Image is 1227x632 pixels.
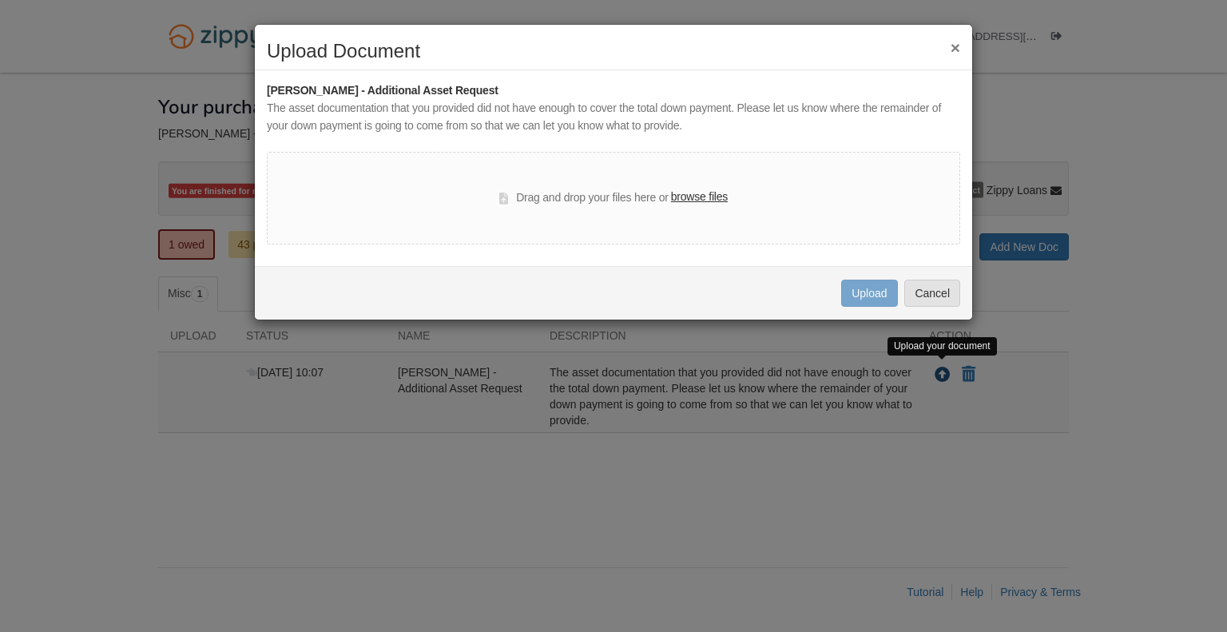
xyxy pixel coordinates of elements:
[267,41,960,62] h2: Upload Document
[267,82,960,100] div: [PERSON_NAME] - Additional Asset Request
[841,280,897,307] button: Upload
[887,337,997,356] div: Upload your document
[267,100,960,135] div: The asset documentation that you provided did not have enough to cover the total down payment. Pl...
[951,39,960,56] button: ×
[904,280,960,307] button: Cancel
[671,189,728,206] label: browse files
[499,189,728,208] div: Drag and drop your files here or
